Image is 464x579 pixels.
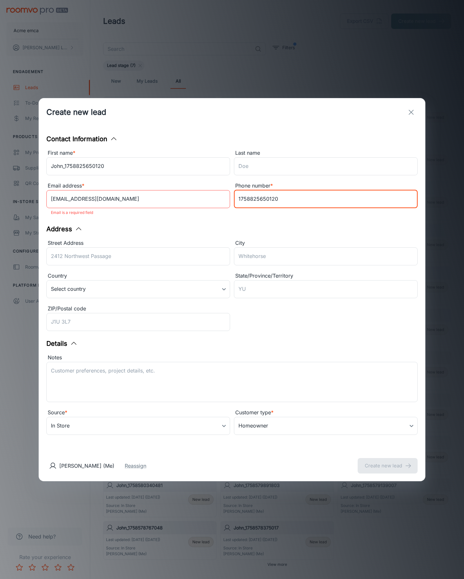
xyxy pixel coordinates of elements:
div: State/Province/Territory [234,272,418,280]
input: John [46,157,230,175]
input: +1 439-123-4567 [234,190,418,208]
button: Reassign [125,462,146,470]
div: Notes [46,354,418,362]
div: First name [46,149,230,157]
div: Source [46,409,230,417]
h1: Create new lead [46,106,106,118]
div: Homeowner [234,417,418,435]
div: ZIP/Postal code [46,305,230,313]
input: 2412 Northwest Passage [46,247,230,265]
div: Customer type [234,409,418,417]
input: Whitehorse [234,247,418,265]
button: Address [46,224,82,234]
input: YU [234,280,418,298]
div: Last name [234,149,418,157]
button: Details [46,339,78,348]
p: [PERSON_NAME] (Me) [59,462,114,470]
div: City [234,239,418,247]
div: Select country [46,280,230,298]
input: J1U 3L7 [46,313,230,331]
div: In Store [46,417,230,435]
div: Email address [46,182,230,190]
input: Doe [234,157,418,175]
div: Country [46,272,230,280]
div: Phone number [234,182,418,190]
button: Contact Information [46,134,118,144]
p: Email is a required field [51,209,226,216]
div: Street Address [46,239,230,247]
input: myname@example.com [46,190,230,208]
button: exit [405,106,418,119]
